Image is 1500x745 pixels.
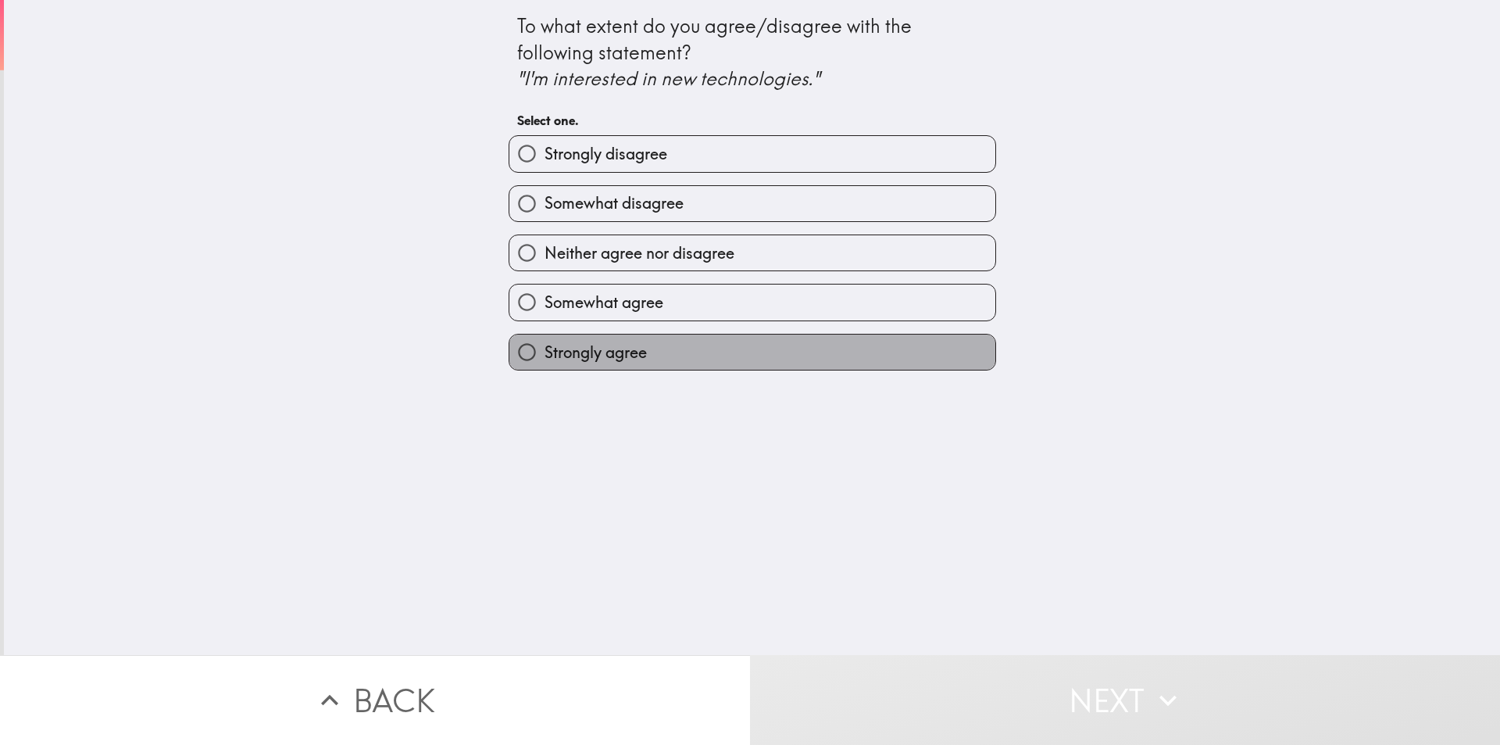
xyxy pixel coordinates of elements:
[509,186,995,221] button: Somewhat disagree
[517,66,820,90] i: "I'm interested in new technologies."
[750,655,1500,745] button: Next
[545,292,663,313] span: Somewhat agree
[509,235,995,270] button: Neither agree nor disagree
[545,192,684,214] span: Somewhat disagree
[509,335,995,370] button: Strongly agree
[517,13,987,92] div: To what extent do you agree/disagree with the following statement?
[545,143,667,165] span: Strongly disagree
[509,136,995,171] button: Strongly disagree
[545,342,647,364] span: Strongly agree
[509,285,995,320] button: Somewhat agree
[517,112,987,129] h6: Select one.
[545,242,734,264] span: Neither agree nor disagree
